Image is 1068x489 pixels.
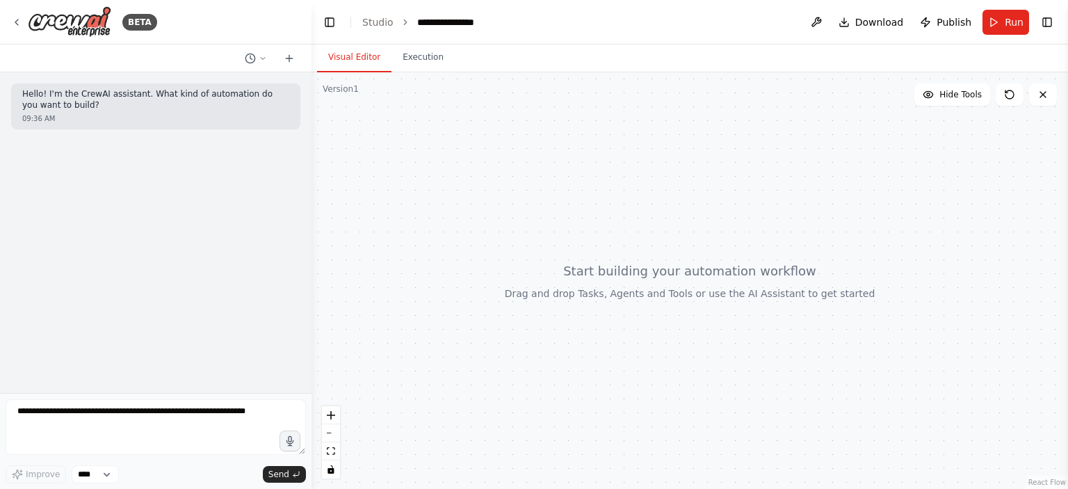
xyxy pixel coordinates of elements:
[1037,13,1057,32] button: Show right sidebar
[320,13,339,32] button: Hide left sidebar
[362,15,474,29] nav: breadcrumb
[322,460,340,479] button: toggle interactivity
[280,431,300,451] button: Click to speak your automation idea
[268,469,289,480] span: Send
[982,10,1029,35] button: Run
[323,83,359,95] div: Version 1
[28,6,111,38] img: Logo
[322,424,340,442] button: zoom out
[1005,15,1023,29] span: Run
[317,43,391,72] button: Visual Editor
[263,466,306,483] button: Send
[22,89,289,111] p: Hello! I'm the CrewAI assistant. What kind of automation do you want to build?
[239,50,273,67] button: Switch to previous chat
[833,10,909,35] button: Download
[122,14,157,31] div: BETA
[1028,479,1066,486] a: React Flow attribution
[914,83,990,106] button: Hide Tools
[278,50,300,67] button: Start a new chat
[937,15,971,29] span: Publish
[26,469,60,480] span: Improve
[6,465,66,483] button: Improve
[322,442,340,460] button: fit view
[322,406,340,424] button: zoom in
[322,406,340,479] div: React Flow controls
[22,113,289,124] div: 09:36 AM
[939,89,982,100] span: Hide Tools
[391,43,455,72] button: Execution
[914,10,977,35] button: Publish
[855,15,904,29] span: Download
[362,17,394,28] a: Studio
